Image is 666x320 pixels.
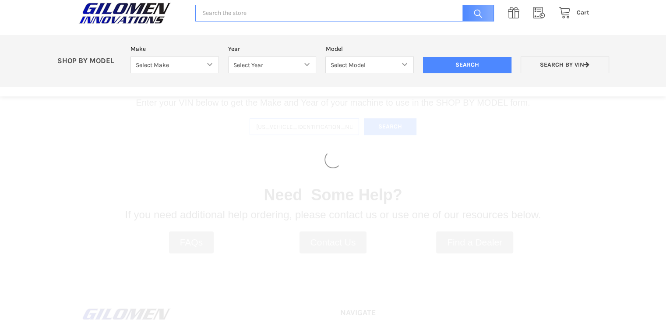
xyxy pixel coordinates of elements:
[77,2,173,24] img: GILOMEN INNOVATIONS
[577,9,589,16] span: Cart
[195,5,493,22] input: Search the store
[325,44,414,53] label: Model
[554,7,589,18] a: Cart
[130,44,219,53] label: Make
[77,2,186,24] a: GILOMEN INNOVATIONS
[228,44,317,53] label: Year
[53,57,126,66] p: SHOP BY MODEL
[521,57,609,74] a: Search by VIN
[458,5,494,22] input: Search
[423,57,511,74] input: Search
